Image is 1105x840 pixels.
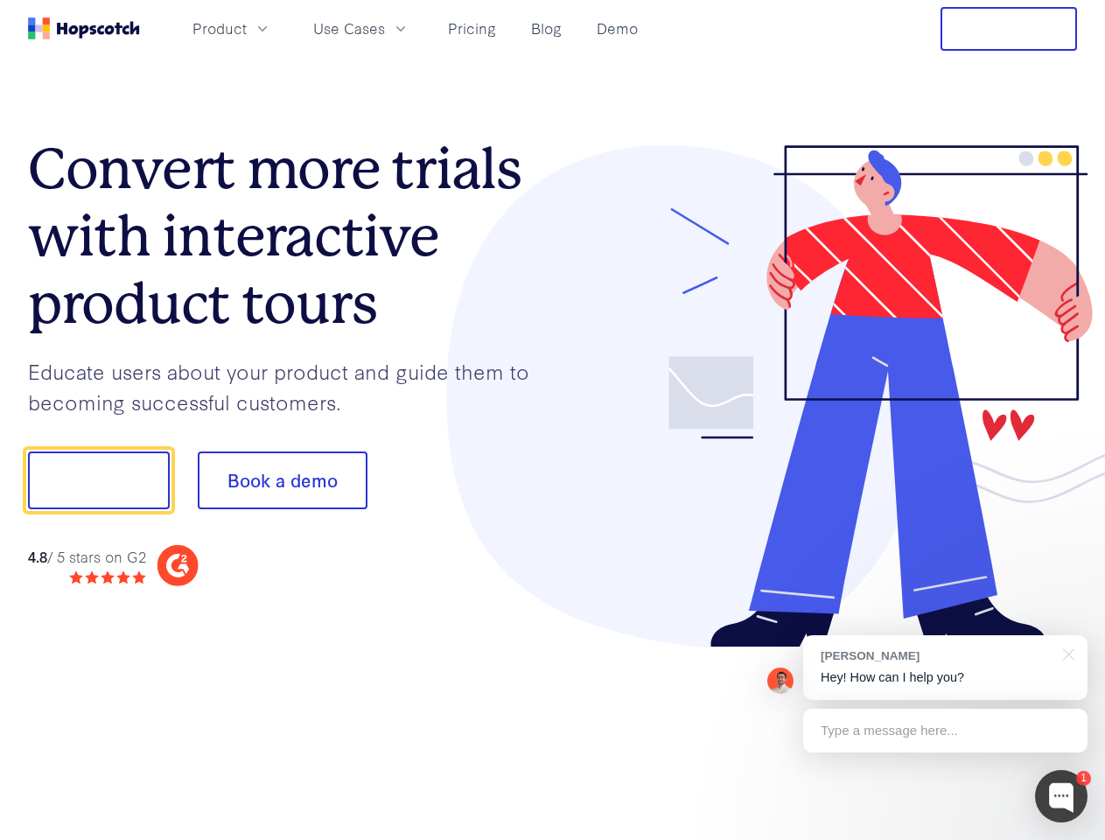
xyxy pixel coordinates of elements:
div: / 5 stars on G2 [28,546,146,568]
a: Home [28,17,140,39]
button: Product [182,14,282,43]
a: Pricing [441,14,503,43]
span: Use Cases [313,17,385,39]
div: 1 [1076,771,1091,786]
strong: 4.8 [28,546,47,566]
span: Product [192,17,247,39]
button: Use Cases [303,14,420,43]
a: Blog [524,14,569,43]
div: [PERSON_NAME] [821,647,1053,664]
button: Show me! [28,451,170,509]
a: Demo [590,14,645,43]
p: Hey! How can I help you? [821,668,1070,687]
button: Free Trial [941,7,1077,51]
button: Book a demo [198,451,367,509]
img: Mark Spera [767,668,794,694]
div: Type a message here... [803,709,1088,752]
p: Educate users about your product and guide them to becoming successful customers. [28,356,553,416]
h1: Convert more trials with interactive product tours [28,136,553,337]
